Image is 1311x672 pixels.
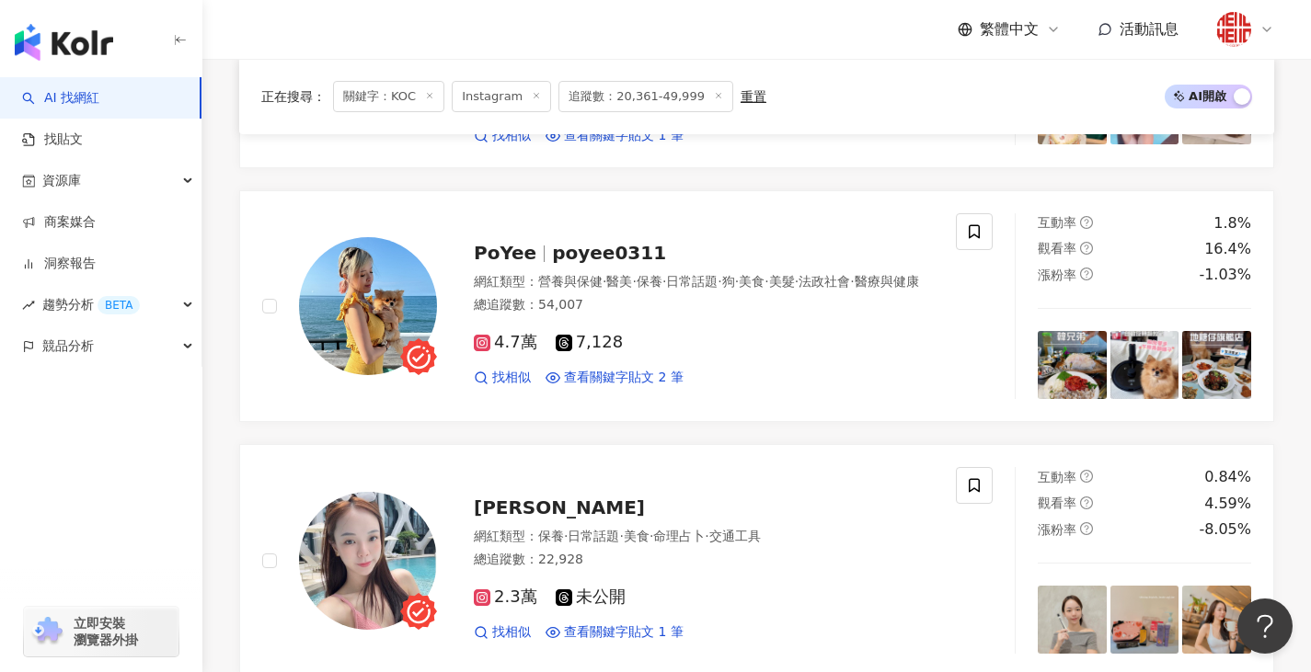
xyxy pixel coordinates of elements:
[546,127,684,145] a: 查看關鍵字貼文 1 筆
[538,274,603,289] span: 營養與保健
[666,274,718,289] span: 日常話題
[546,369,684,387] a: 查看關鍵字貼文 2 筆
[474,551,934,569] div: 總追蹤數 ： 22,928
[1080,242,1093,255] span: question-circle
[855,274,919,289] span: 醫療與健康
[1204,467,1251,487] div: 0.84%
[22,213,96,232] a: 商案媒合
[980,19,1039,40] span: 繁體中文
[722,274,735,289] span: 狗
[474,127,531,145] a: 找相似
[1080,522,1093,535] span: question-circle
[98,296,140,314] div: BETA
[42,284,140,325] span: 趨勢分析
[474,623,531,642] a: 找相似
[1038,268,1076,282] span: 漲粉率
[474,273,934,291] div: 網紅類型 ：
[474,496,645,518] span: [PERSON_NAME]
[850,274,854,289] span: ·
[29,617,65,646] img: chrome extension
[42,325,94,367] span: 競品分析
[662,274,666,289] span: ·
[564,529,568,543] span: ·
[1038,215,1076,230] span: 互動率
[474,587,537,607] span: 2.3萬
[22,255,96,273] a: 洞察報告
[739,274,765,289] span: 美食
[1110,586,1179,655] img: post-image
[795,274,799,289] span: ·
[1120,20,1179,38] span: 活動訊息
[705,529,708,543] span: ·
[556,333,624,352] span: 7,128
[1204,494,1251,514] div: 4.59%
[492,127,531,145] span: 找相似
[1038,522,1076,537] span: 漲粉率
[603,274,606,289] span: ·
[709,529,761,543] span: 交通工具
[632,274,636,289] span: ·
[1199,519,1251,540] div: -8.05%
[15,24,113,61] img: logo
[1080,496,1093,509] span: question-circle
[1038,495,1076,510] span: 觀看率
[769,274,795,289] span: 美髮
[1216,12,1251,47] img: %E5%A5%BD%E4%BA%8Blogo20180824.png
[606,274,632,289] span: 醫美
[799,274,850,289] span: 法政社會
[474,369,531,387] a: 找相似
[42,160,81,201] span: 資源庫
[492,369,531,387] span: 找相似
[735,274,739,289] span: ·
[1199,265,1251,285] div: -1.03%
[333,81,444,112] span: 關鍵字：KOC
[474,242,536,264] span: PoYee
[568,529,619,543] span: 日常話題
[299,237,437,375] img: KOL Avatar
[637,274,662,289] span: 保養
[538,529,564,543] span: 保養
[564,623,684,642] span: 查看關鍵字貼文 1 筆
[1110,331,1179,400] img: post-image
[492,623,531,642] span: 找相似
[1182,586,1251,655] img: post-image
[474,296,934,314] div: 總追蹤數 ： 54,007
[1080,470,1093,483] span: question-circle
[1237,598,1293,654] iframe: Help Scout Beacon - Open
[1038,241,1076,256] span: 觀看率
[718,274,721,289] span: ·
[261,89,326,104] span: 正在搜尋 ：
[1213,213,1251,233] div: 1.8%
[564,369,684,387] span: 查看關鍵字貼文 2 筆
[1038,470,1076,484] span: 互動率
[619,529,623,543] span: ·
[556,587,626,607] span: 未公開
[1182,331,1251,400] img: post-image
[239,190,1274,423] a: KOL AvatarPoYeepoyee0311網紅類型：營養與保健·醫美·保養·日常話題·狗·美食·美髮·法政社會·醫療與健康總追蹤數：54,0074.7萬7,128找相似查看關鍵字貼文 2 ...
[452,81,551,112] span: Instagram
[650,529,653,543] span: ·
[299,492,437,630] img: KOL Avatar
[653,529,705,543] span: 命理占卜
[1038,586,1107,655] img: post-image
[24,607,178,656] a: chrome extension立即安裝 瀏覽器外掛
[546,623,684,642] a: 查看關鍵字貼文 1 筆
[74,615,138,648] span: 立即安裝 瀏覽器外掛
[474,333,537,352] span: 4.7萬
[1080,216,1093,229] span: question-circle
[1204,239,1251,259] div: 16.4%
[22,89,99,108] a: searchAI 找網紅
[552,242,666,264] span: poyee0311
[22,299,35,312] span: rise
[474,528,934,546] div: 網紅類型 ：
[765,274,768,289] span: ·
[22,131,83,149] a: 找貼文
[1038,331,1107,400] img: post-image
[558,81,733,112] span: 追蹤數：20,361-49,999
[1080,268,1093,280] span: question-circle
[624,529,650,543] span: 美食
[741,89,766,104] div: 重置
[564,127,684,145] span: 查看關鍵字貼文 1 筆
